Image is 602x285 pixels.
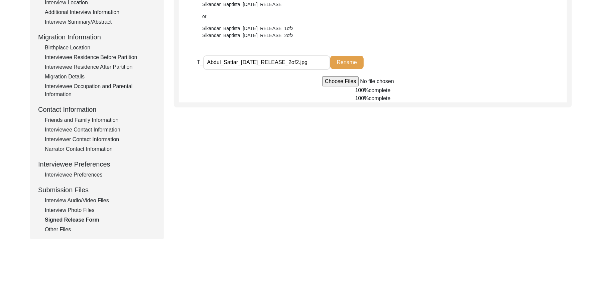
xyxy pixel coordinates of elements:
[45,53,156,61] div: Interviewee Residence Before Partition
[355,95,369,101] span: 100%
[45,171,156,179] div: Interviewee Preferences
[369,87,391,93] span: complete
[45,126,156,134] div: Interviewee Contact Information
[330,56,364,69] button: Rename
[45,216,156,224] div: Signed Release Form
[197,59,203,65] span: T_
[45,8,156,16] div: Additional Interview Information
[45,63,156,71] div: Interviewee Residence After Partition
[38,104,156,114] div: Contact Information
[45,135,156,144] div: Interviewer Contact Information
[38,185,156,195] div: Submission Files
[45,116,156,124] div: Friends and Family Information
[45,73,156,81] div: Migration Details
[45,206,156,214] div: Interview Photo Files
[45,44,156,52] div: Birthplace Location
[38,159,156,169] div: Interviewee Preferences
[369,95,391,101] span: complete
[38,32,156,42] div: Migration Information
[196,13,550,20] div: or
[45,145,156,153] div: Narrator Contact Information
[45,197,156,205] div: Interview Audio/Video Files
[45,82,156,98] div: Interviewee Occupation and Parental Information
[45,18,156,26] div: Interview Summary/Abstract
[355,87,369,93] span: 100%
[45,226,156,234] div: Other Files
